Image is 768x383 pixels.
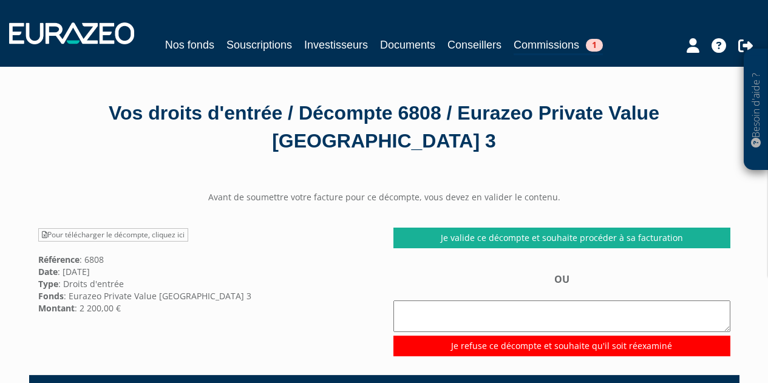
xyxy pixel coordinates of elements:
a: Investisseurs [304,36,368,53]
span: 1 [586,39,603,52]
center: Avant de soumettre votre facture pour ce décompte, vous devez en valider le contenu. [29,191,739,203]
a: Documents [380,36,435,53]
a: Nos fonds [165,36,214,53]
div: : 6808 : [DATE] : Droits d'entrée : Eurazeo Private Value [GEOGRAPHIC_DATA] 3 : 2 200,00 € [29,228,384,314]
strong: Référence [38,254,80,265]
div: OU [393,273,730,356]
img: 1732889491-logotype_eurazeo_blanc_rvb.png [9,22,134,44]
input: Je refuse ce décompte et souhaite qu'il soit réexaminé [393,336,730,356]
p: Besoin d'aide ? [749,55,763,164]
a: Pour télécharger le décompte, cliquez ici [38,228,188,242]
div: Vos droits d'entrée / Décompte 6808 / Eurazeo Private Value [GEOGRAPHIC_DATA] 3 [38,100,730,155]
strong: Fonds [38,290,64,302]
strong: Date [38,266,58,277]
a: Souscriptions [226,36,292,53]
a: Conseillers [447,36,501,53]
strong: Type [38,278,58,290]
a: Je valide ce décompte et souhaite procéder à sa facturation [393,228,730,248]
a: Commissions1 [514,36,603,55]
strong: Montant [38,302,75,314]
